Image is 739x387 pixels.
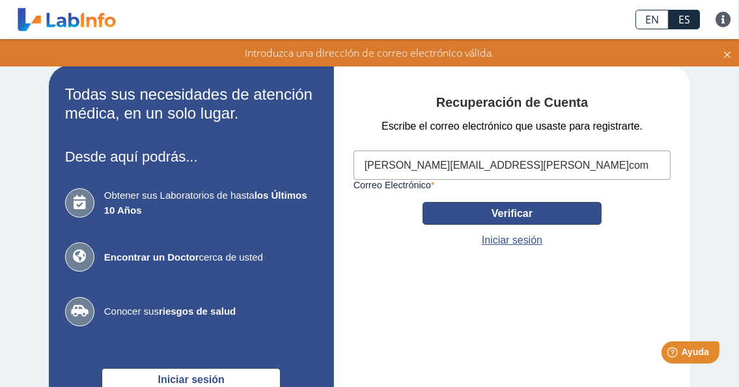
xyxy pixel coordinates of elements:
font: ES [678,12,690,27]
font: Todas sus necesidades de atención médica, en un solo lugar. [65,85,313,122]
button: Verificar [423,202,602,225]
font: Correo Electrónico [354,180,431,190]
font: Verificar [492,208,533,219]
a: Iniciar sesión [482,233,542,248]
font: Desde aquí podrás... [65,149,198,165]
font: Introduzca una dirección de correo electrónico válida. [245,46,494,60]
font: los Últimos 10 Años [104,190,307,216]
font: Obtener sus Laboratorios de hasta [104,190,255,201]
font: Encontrar un Doctor [104,251,199,263]
font: Escribe el correo electrónico que usaste para registrarte. [382,121,643,132]
font: Iniciar sesión [482,235,542,246]
font: Iniciar sesión [158,374,225,385]
font: Conocer sus [104,306,159,317]
font: cerca de usted [199,251,263,263]
font: EN [645,12,659,27]
font: riesgos de salud [159,306,236,317]
iframe: Lanzador de widgets de ayuda [623,336,725,373]
font: Recuperación de Cuenta [436,95,588,109]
